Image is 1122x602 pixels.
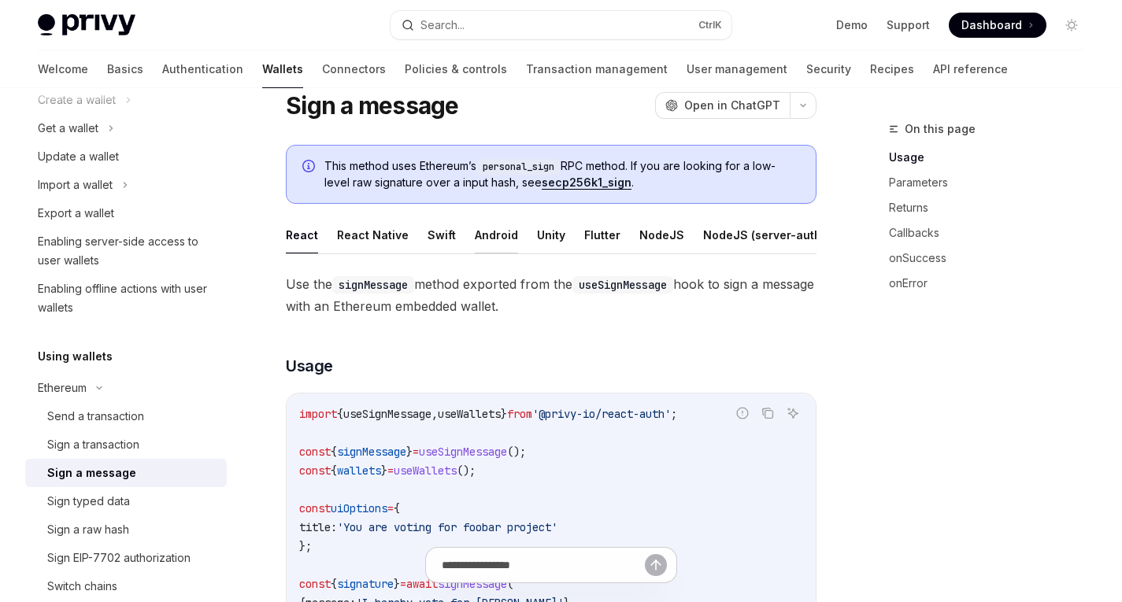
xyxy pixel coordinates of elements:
[684,98,780,113] span: Open in ChatGPT
[299,407,337,421] span: import
[25,515,227,544] a: Sign a raw hash
[655,92,790,119] button: Open in ChatGPT
[394,501,400,515] span: {
[38,14,135,36] img: light logo
[286,355,333,377] span: Usage
[47,577,117,596] div: Switch chains
[475,216,518,253] button: Android
[887,17,930,33] a: Support
[387,501,394,515] span: =
[25,544,227,572] a: Sign EIP-7702 authorization
[532,407,671,421] span: '@privy-io/react-auth'
[542,175,631,190] a: secp256k1_sign
[38,204,114,223] div: Export a wallet
[732,403,753,423] button: Report incorrect code
[331,445,337,459] span: {
[47,548,191,567] div: Sign EIP-7702 authorization
[25,275,227,322] a: Enabling offline actions with user wallets
[889,246,1097,271] a: onSuccess
[687,50,787,88] a: User management
[332,276,414,294] code: signMessage
[905,120,976,138] span: On this page
[572,276,673,294] code: useSignMessage
[25,430,227,459] a: Sign a transaction
[25,227,227,275] a: Enabling server-side access to user wallets
[703,216,825,253] button: NodeJS (server-auth)
[337,445,406,459] span: signMessage
[889,145,1097,170] a: Usage
[391,11,731,39] button: Search...CtrlK
[286,273,817,317] span: Use the method exported from the hook to sign a message with an Ethereum embedded wallet.
[639,216,684,253] button: NodeJS
[25,487,227,515] a: Sign typed data
[406,445,413,459] span: }
[38,279,217,317] div: Enabling offline actions with user wallets
[933,50,1008,88] a: API reference
[889,220,1097,246] a: Callbacks
[501,407,507,421] span: }
[889,170,1097,195] a: Parameters
[322,50,386,88] a: Connectors
[870,50,914,88] a: Recipes
[262,50,303,88] a: Wallets
[457,464,476,478] span: ();
[698,19,722,31] span: Ctrl K
[889,271,1097,296] a: onError
[428,216,456,253] button: Swift
[584,216,620,253] button: Flutter
[162,50,243,88] a: Authentication
[38,50,88,88] a: Welcome
[38,232,217,270] div: Enabling server-side access to user wallets
[25,459,227,487] a: Sign a message
[38,119,98,138] div: Get a wallet
[507,445,526,459] span: ();
[38,347,113,366] h5: Using wallets
[47,407,144,426] div: Send a transaction
[324,158,800,190] span: This method uses Ethereum’s RPC method. If you are looking for a low-level raw signature over a i...
[671,407,677,421] span: ;
[405,50,507,88] a: Policies & controls
[420,16,465,35] div: Search...
[337,464,381,478] span: wallets
[107,50,143,88] a: Basics
[302,160,318,175] svg: Info
[783,403,803,423] button: Ask AI
[47,492,130,511] div: Sign typed data
[286,216,318,253] button: React
[38,379,87,397] div: Ethereum
[337,216,409,253] button: React Native
[299,464,331,478] span: const
[25,142,227,171] a: Update a wallet
[331,464,337,478] span: {
[419,445,507,459] span: useSignMessage
[286,91,459,120] h1: Sign a message
[645,554,667,576] button: Send message
[961,17,1022,33] span: Dashboard
[343,407,431,421] span: useSignMessage
[299,501,331,515] span: const
[25,572,227,600] a: Switch chains
[438,407,501,421] span: useWallets
[38,147,119,166] div: Update a wallet
[949,13,1046,38] a: Dashboard
[47,520,129,539] div: Sign a raw hash
[47,435,139,454] div: Sign a transaction
[394,464,457,478] span: useWallets
[1059,13,1084,38] button: Toggle dark mode
[25,402,227,430] a: Send a transaction
[757,403,778,423] button: Copy the contents from the code block
[431,407,438,421] span: ,
[299,445,331,459] span: const
[38,175,113,194] div: Import a wallet
[889,195,1097,220] a: Returns
[507,407,532,421] span: from
[337,407,343,421] span: {
[836,17,868,33] a: Demo
[25,199,227,227] a: Export a wallet
[381,464,387,478] span: }
[299,539,312,553] span: };
[806,50,851,88] a: Security
[537,216,565,253] button: Unity
[413,445,419,459] span: =
[526,50,668,88] a: Transaction management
